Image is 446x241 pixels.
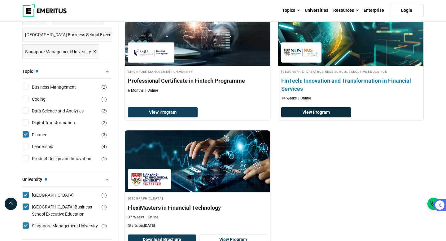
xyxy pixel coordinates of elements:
[128,77,267,85] h4: Professional Certificate in Fintech Programme
[103,223,105,228] span: 1
[32,204,111,217] a: [GEOGRAPHIC_DATA] Business School Executive Education
[22,44,99,59] a: Singapore Management University ×
[284,46,318,59] img: National University of Singapore Business School Executive Education
[103,204,105,209] span: 1
[22,175,112,184] button: University
[32,107,96,114] a: Data Science and Analytics
[131,46,171,59] img: Singapore Management University
[146,215,158,220] p: Online
[281,69,420,74] h4: [GEOGRAPHIC_DATA] Business School Executive Education
[22,176,47,183] span: University
[25,31,139,38] span: [GEOGRAPHIC_DATA] Business School Executive Education
[101,222,107,229] span: ( )
[32,119,87,126] a: Digital Transformation
[125,130,270,231] a: Finance Course by Nanyang Technological University - September 30, 2025 Nanyang Technological Uni...
[32,96,58,103] a: Coding
[103,193,105,198] span: 1
[101,84,107,90] span: ( )
[22,67,112,76] button: Topic
[103,132,105,137] span: 3
[32,155,104,162] a: Product Design and Innovation
[101,119,107,126] span: ( )
[22,68,38,75] span: Topic
[101,155,107,162] span: ( )
[101,131,107,138] span: ( )
[32,131,59,138] a: Finance
[103,120,105,125] span: 2
[101,96,107,103] span: ( )
[128,215,144,220] p: 37 Weeks
[32,143,66,150] a: Leadership
[281,77,420,92] h4: FinTech: Innovation and Transformation in Financial Services
[103,156,105,161] span: 1
[128,107,198,118] a: View Program
[103,144,105,149] span: 4
[128,195,267,201] h4: [GEOGRAPHIC_DATA]
[32,84,88,90] a: Business Management
[25,48,91,55] span: Singapore Management University
[103,97,105,102] span: 1
[128,69,267,74] h4: Singapore Management University
[103,85,105,90] span: 2
[271,1,431,69] img: FinTech: Innovation and Transformation in Financial Services | Online Finance Course
[128,223,267,228] p: Starts on:
[145,88,158,93] p: Online
[93,47,96,56] span: ×
[125,4,270,96] a: Finance Course by Singapore Management University - Singapore Management University Singapore Man...
[298,96,311,101] p: Online
[32,222,110,229] a: Singapore Management University
[22,28,147,42] a: [GEOGRAPHIC_DATA] Business School Executive Education ×
[125,4,270,66] img: Professional Certificate in Fintech Programme | Online Finance Course
[281,96,297,101] p: 14 weeks
[128,88,144,93] p: 6 Months
[128,204,267,212] h4: FlexiMasters in Financial Technology
[144,223,155,228] span: [DATE]
[101,204,107,210] span: ( )
[101,107,107,114] span: ( )
[390,4,424,17] a: Login
[101,192,107,199] span: ( )
[125,130,270,192] img: FlexiMasters in Financial Technology | Online Finance Course
[32,192,86,199] a: [GEOGRAPHIC_DATA]
[278,4,423,104] a: Finance Course by National University of Singapore Business School Executive Education - National...
[103,108,105,113] span: 2
[101,143,107,150] span: ( )
[131,172,168,186] img: Nanyang Technological University
[281,107,351,118] a: View Program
